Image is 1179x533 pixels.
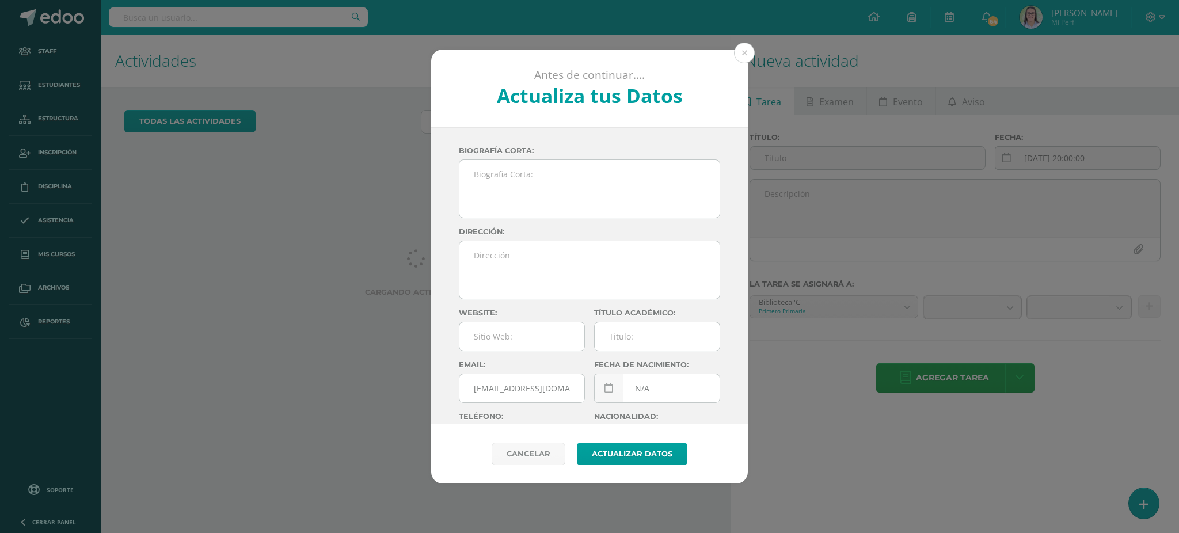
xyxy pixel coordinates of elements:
[459,146,720,155] label: Biografía corta:
[594,309,720,317] label: Título académico:
[594,412,720,421] label: Nacionalidad:
[459,412,585,421] label: Teléfono:
[459,227,720,236] label: Dirección:
[462,82,717,109] h2: Actualiza tus Datos
[459,374,584,402] input: Correo Electronico:
[595,374,720,402] input: Fecha de Nacimiento:
[462,68,717,82] p: Antes de continuar....
[577,443,687,465] button: Actualizar datos
[492,443,565,465] a: Cancelar
[459,309,585,317] label: Website:
[459,360,585,369] label: Email:
[459,322,584,351] input: Sitio Web:
[595,322,720,351] input: Titulo:
[594,360,720,369] label: Fecha de nacimiento:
